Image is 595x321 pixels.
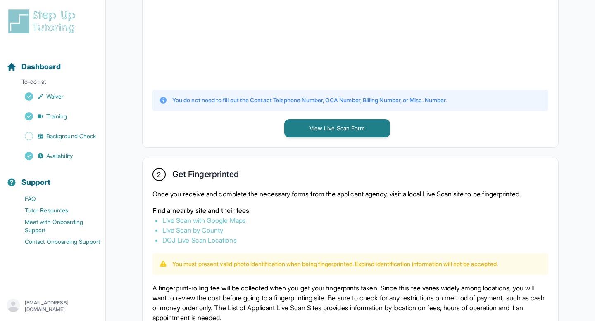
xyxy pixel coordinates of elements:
[46,92,64,101] span: Waiver
[152,205,548,215] p: Find a nearby site and their fees:
[162,216,246,224] a: Live Scan with Google Maps
[157,170,161,179] span: 2
[3,163,102,191] button: Support
[7,111,105,122] a: Training
[46,152,73,160] span: Availability
[172,169,239,182] h2: Get Fingerprinted
[172,260,498,268] p: You must present valid photo identification when being fingerprinted. Expired identification info...
[46,132,96,140] span: Background Check
[46,112,67,120] span: Training
[284,124,390,132] a: View Live Scan Form
[3,48,102,76] button: Dashboard
[162,226,223,234] a: Live Scan by County
[25,300,99,313] p: [EMAIL_ADDRESS][DOMAIN_NAME]
[152,189,548,199] p: Once you receive and complete the necessary forms from the applicant agency, visit a local Live S...
[7,193,105,205] a: FAQ
[7,150,105,162] a: Availability
[7,8,80,35] img: logo
[7,216,105,236] a: Meet with Onboarding Support
[21,61,61,73] span: Dashboard
[7,236,105,248] a: Contact Onboarding Support
[284,119,390,137] button: View Live Scan Form
[7,91,105,102] a: Waiver
[7,61,61,73] a: Dashboard
[162,236,237,244] a: DOJ Live Scan Locations
[7,205,105,216] a: Tutor Resources
[21,177,51,188] span: Support
[3,78,102,89] p: To-do list
[172,96,447,104] p: You do not need to fill out the Contact Telephone Number, OCA Number, Billing Number, or Misc. Nu...
[7,130,105,142] a: Background Check
[7,299,99,314] button: [EMAIL_ADDRESS][DOMAIN_NAME]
